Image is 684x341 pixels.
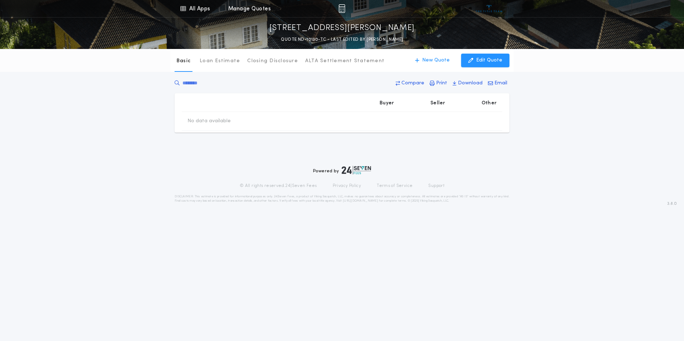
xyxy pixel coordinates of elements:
[461,54,509,67] button: Edit Quote
[333,183,361,189] a: Privacy Policy
[338,4,345,13] img: img
[247,58,298,65] p: Closing Disclosure
[667,201,677,207] span: 3.8.0
[482,100,497,107] p: Other
[428,183,444,189] a: Support
[401,80,424,87] p: Compare
[343,199,378,202] a: [URL][DOMAIN_NAME]
[458,80,483,87] p: Download
[430,100,445,107] p: Seller
[486,77,509,90] button: Email
[476,5,503,12] img: vs-icon
[436,80,447,87] p: Print
[175,194,509,203] p: DISCLAIMER: This estimate is provided for informational purposes only. 24|Seven Fees, a product o...
[200,58,240,65] p: Loan Estimate
[408,54,457,67] button: New Quote
[281,36,403,43] p: QUOTE ND-10130-TC - LAST EDITED BY [PERSON_NAME]
[422,57,450,64] p: New Quote
[394,77,426,90] button: Compare
[313,166,371,174] div: Powered by
[305,58,385,65] p: ALTA Settlement Statement
[476,57,502,64] p: Edit Quote
[342,166,371,174] img: logo
[377,183,412,189] a: Terms of Service
[176,58,191,65] p: Basic
[240,183,317,189] p: © All rights reserved. 24|Seven Fees
[494,80,507,87] p: Email
[380,100,394,107] p: Buyer
[427,77,449,90] button: Print
[182,112,236,130] td: No data available
[450,77,485,90] button: Download
[269,23,415,34] p: [STREET_ADDRESS][PERSON_NAME]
